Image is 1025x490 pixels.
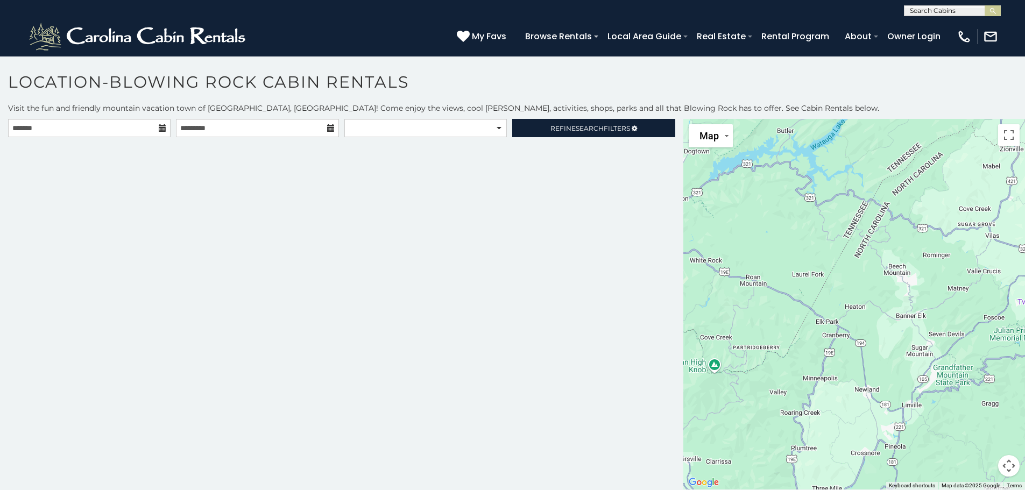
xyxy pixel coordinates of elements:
[520,27,597,46] a: Browse Rentals
[686,475,722,489] a: Open this area in Google Maps (opens a new window)
[699,130,719,141] span: Map
[998,455,1020,477] button: Map camera controls
[1007,482,1022,488] a: Terms (opens in new tab)
[691,27,751,46] a: Real Estate
[839,27,877,46] a: About
[957,29,972,44] img: phone-regular-white.png
[512,119,675,137] a: RefineSearchFilters
[882,27,946,46] a: Owner Login
[756,27,835,46] a: Rental Program
[602,27,687,46] a: Local Area Guide
[942,482,1000,488] span: Map data ©2025 Google
[983,29,998,44] img: mail-regular-white.png
[472,30,506,43] span: My Favs
[998,124,1020,146] button: Toggle fullscreen view
[689,124,733,147] button: Change map style
[457,30,509,44] a: My Favs
[576,124,604,132] span: Search
[27,20,250,53] img: White-1-2.png
[889,482,935,489] button: Keyboard shortcuts
[686,475,722,489] img: Google
[550,124,630,132] span: Refine Filters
